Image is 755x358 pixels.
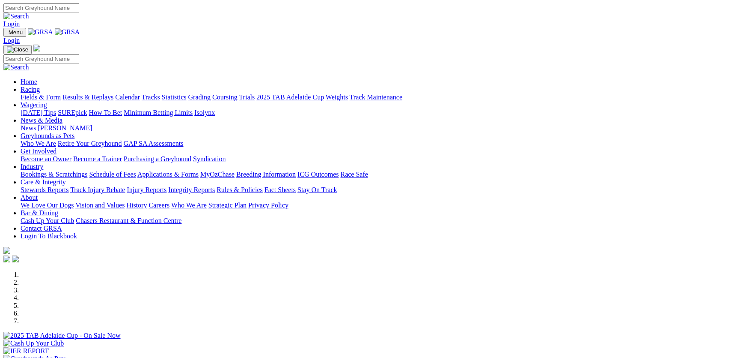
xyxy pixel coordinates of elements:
a: GAP SA Assessments [124,140,184,147]
a: ICG Outcomes [297,171,339,178]
img: logo-grsa-white.png [33,45,40,51]
a: Login [3,20,20,27]
a: Industry [21,163,43,170]
a: [DATE] Tips [21,109,56,116]
a: Privacy Policy [248,202,288,209]
a: Schedule of Fees [89,171,136,178]
a: Isolynx [194,109,215,116]
a: Strategic Plan [208,202,247,209]
img: logo-grsa-white.png [3,247,10,254]
img: Cash Up Your Club [3,340,64,347]
div: Wagering [21,109,752,117]
img: twitter.svg [12,256,19,262]
div: Racing [21,93,752,101]
img: IER REPORT [3,347,49,355]
a: Get Involved [21,147,56,155]
a: Stay On Track [297,186,337,193]
div: News & Media [21,124,752,132]
a: Contact GRSA [21,225,62,232]
a: Wagering [21,101,47,108]
a: [PERSON_NAME] [38,124,92,132]
a: Fact Sheets [265,186,296,193]
a: Results & Replays [62,93,113,101]
a: Integrity Reports [168,186,215,193]
a: Statistics [162,93,187,101]
a: Retire Your Greyhound [58,140,122,147]
a: Breeding Information [236,171,296,178]
a: Minimum Betting Limits [124,109,193,116]
a: Careers [149,202,169,209]
img: GRSA [55,28,80,36]
a: How To Bet [89,109,122,116]
a: Tracks [142,93,160,101]
div: Bar & Dining [21,217,752,225]
a: Who We Are [171,202,207,209]
img: Search [3,63,29,71]
a: Weights [326,93,348,101]
a: Cash Up Your Club [21,217,74,224]
a: Login To Blackbook [21,232,77,240]
img: Close [7,46,28,53]
img: 2025 TAB Adelaide Cup - On Sale Now [3,332,121,340]
a: News & Media [21,117,62,124]
a: Calendar [115,93,140,101]
input: Search [3,54,79,63]
a: Vision and Values [75,202,125,209]
a: Home [21,78,37,85]
img: GRSA [28,28,53,36]
a: Fields & Form [21,93,61,101]
a: History [126,202,147,209]
a: Care & Integrity [21,178,66,186]
a: Trials [239,93,255,101]
a: Grading [188,93,211,101]
div: Greyhounds as Pets [21,140,752,147]
a: 2025 TAB Adelaide Cup [256,93,324,101]
a: Track Maintenance [350,93,402,101]
a: SUREpick [58,109,87,116]
a: Stewards Reports [21,186,68,193]
input: Search [3,3,79,12]
a: About [21,194,38,201]
div: Care & Integrity [21,186,752,194]
span: Menu [9,29,23,36]
a: Purchasing a Greyhound [124,155,191,162]
div: Get Involved [21,155,752,163]
a: Applications & Forms [137,171,199,178]
a: MyOzChase [200,171,235,178]
a: Track Injury Rebate [70,186,125,193]
img: facebook.svg [3,256,10,262]
a: Coursing [212,93,238,101]
img: Search [3,12,29,20]
a: Who We Are [21,140,56,147]
a: Bookings & Scratchings [21,171,87,178]
button: Toggle navigation [3,45,32,54]
a: Rules & Policies [217,186,263,193]
a: Become a Trainer [73,155,122,162]
div: Industry [21,171,752,178]
a: Race Safe [340,171,368,178]
button: Toggle navigation [3,28,26,37]
a: Login [3,37,20,44]
a: Syndication [193,155,226,162]
div: About [21,202,752,209]
a: We Love Our Dogs [21,202,74,209]
a: Become an Owner [21,155,71,162]
a: News [21,124,36,132]
a: Injury Reports [127,186,166,193]
a: Chasers Restaurant & Function Centre [76,217,181,224]
a: Bar & Dining [21,209,58,217]
a: Racing [21,86,40,93]
a: Greyhounds as Pets [21,132,74,139]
